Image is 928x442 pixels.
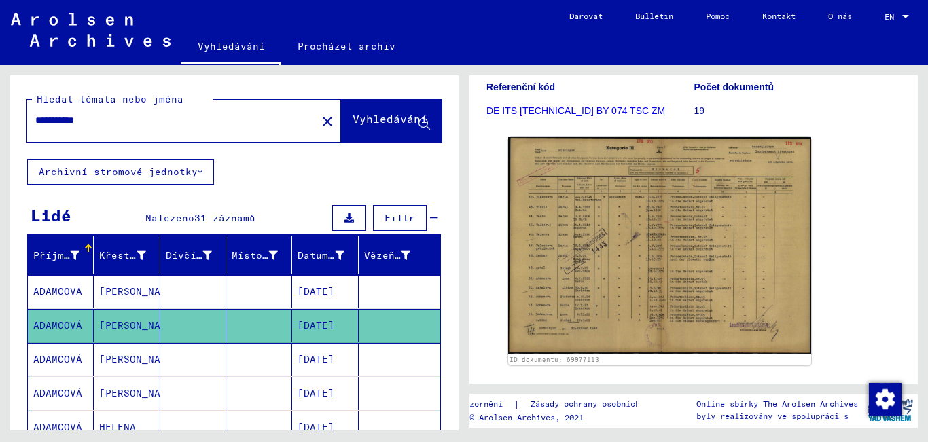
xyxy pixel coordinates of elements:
[166,249,233,261] font: Dívčí jméno
[359,236,440,274] mat-header-cell: Vězeň č.
[696,399,858,409] font: Online sbírky The Arolsen Archives
[298,285,334,297] font: [DATE]
[341,100,442,142] button: Vyhledávání
[33,285,82,297] font: ADAMCOVÁ
[28,236,94,274] mat-header-cell: Příjmení
[31,205,71,225] font: Lidé
[99,421,136,433] font: HELENA
[510,356,599,363] a: ID dokumentu: 69977113
[353,112,427,126] font: Vyhledávání
[181,30,281,65] a: Vyhledávání
[298,40,395,52] font: Procházet archiv
[194,212,255,224] font: 31 záznamů
[385,212,415,224] font: Filtr
[94,236,160,274] mat-header-cell: Křestní jméno
[364,249,413,261] font: Vězeň č.
[99,285,179,297] font: [PERSON_NAME]
[166,244,229,266] div: Dívčí jméno
[531,399,668,409] font: Zásady ochrany osobních údajů
[696,411,849,421] font: byly realizovány ve spolupráci s
[569,11,603,21] font: Darovat
[33,353,82,365] font: ADAMCOVÁ
[373,205,427,231] button: Filtr
[99,244,162,266] div: Křestní jméno
[486,105,665,116] a: DE ITS [TECHNICAL_ID] BY 074 TSC ZM
[37,93,183,105] font: Hledat témata nebo jména
[160,236,226,274] mat-header-cell: Dívčí jméno
[298,249,383,261] font: Datum narození
[869,383,902,416] img: Změna souhlasu
[298,387,334,399] font: [DATE]
[33,421,82,433] font: ADAMCOVÁ
[33,387,82,399] font: ADAMCOVÁ
[706,11,730,21] font: Pomoc
[99,249,179,261] font: Křestní jméno
[11,13,171,47] img: Arolsen_neg.svg
[885,12,894,22] font: EN
[520,397,685,411] a: Zásady ochrany osobních údajů
[314,107,341,134] button: Jasný
[281,30,412,62] a: Procházet archiv
[558,382,829,411] a: Zobrazit komentáře vytvořené před lednem 2022
[27,159,214,185] button: Archivní stromové jednotky
[99,319,179,331] font: [PERSON_NAME]
[33,319,82,331] font: ADAMCOVÁ
[99,387,179,399] font: [PERSON_NAME]
[514,398,520,410] font: |
[364,244,427,266] div: Vězeň č.
[694,81,774,92] font: Počet dokumentů
[232,244,295,266] div: Místo narození
[828,11,852,21] font: O nás
[635,11,673,21] font: Bulletin
[232,249,317,261] font: Místo narození
[33,244,96,266] div: Příjmení
[198,40,265,52] font: Vyhledávání
[558,383,802,409] font: Zobrazit komentáře vytvořené před lednem 2022
[762,11,796,21] font: Kontakt
[486,81,555,92] font: Referenční kód
[319,113,336,130] mat-icon: close
[298,244,361,266] div: Datum narození
[33,249,82,261] font: Příjmení
[422,412,584,422] font: Copyright © Arolsen Archives, 2021
[865,393,916,427] img: yv_logo.png
[292,236,358,274] mat-header-cell: Datum narození
[298,421,334,433] font: [DATE]
[226,236,292,274] mat-header-cell: Místo narození
[508,137,811,354] img: 001.jpg
[298,319,334,331] font: [DATE]
[99,353,179,365] font: [PERSON_NAME]
[39,166,198,178] font: Archivní stromové jednotky
[298,353,334,365] font: [DATE]
[694,105,705,116] font: 19
[145,212,194,224] font: Nalezeno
